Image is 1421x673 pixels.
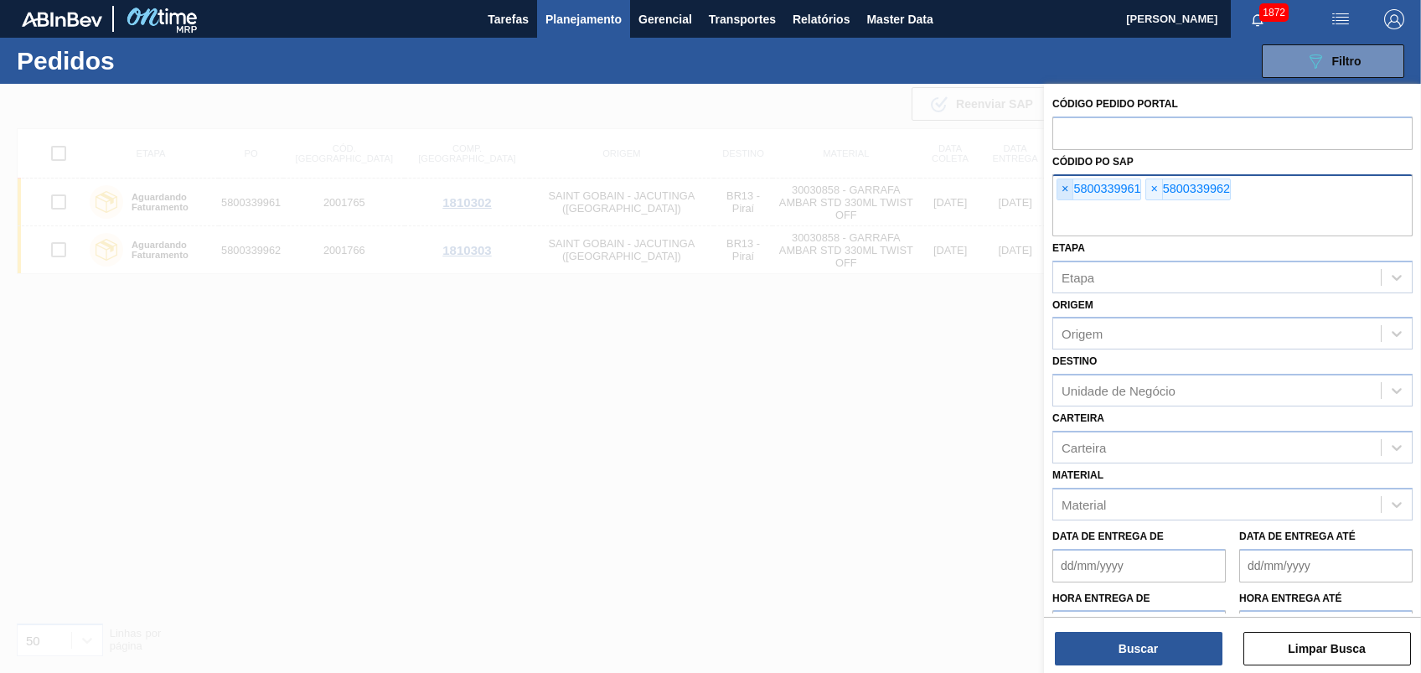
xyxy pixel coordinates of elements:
[22,12,102,27] img: TNhmsLtSVTkK8tSr43FrP2fwEKptu5GPRR3wAAAABJRU5ErkJggg==
[1052,355,1097,367] label: Destino
[1239,531,1356,542] label: Data de Entrega até
[1239,587,1413,611] label: Hora entrega até
[1259,3,1289,22] span: 1872
[1062,384,1176,398] div: Unidade de Negócio
[1062,440,1106,454] div: Carteira
[1331,9,1351,29] img: userActions
[638,9,692,29] span: Gerencial
[1384,9,1404,29] img: Logout
[1052,469,1103,481] label: Material
[1052,242,1085,254] label: Etapa
[1062,327,1103,341] div: Origem
[17,51,262,70] h1: Pedidos
[1052,98,1178,110] label: Código Pedido Portal
[1057,179,1141,200] div: 5800339961
[1052,412,1104,424] label: Carteira
[545,9,622,29] span: Planejamento
[1052,587,1226,611] label: Hora entrega de
[866,9,933,29] span: Master Data
[1332,54,1362,68] span: Filtro
[709,9,776,29] span: Transportes
[1239,549,1413,582] input: dd/mm/yyyy
[1052,549,1226,582] input: dd/mm/yyyy
[1145,179,1230,200] div: 5800339962
[1052,531,1164,542] label: Data de Entrega de
[1057,179,1073,199] span: ×
[1062,270,1094,284] div: Etapa
[488,9,529,29] span: Tarefas
[1052,299,1093,311] label: Origem
[1062,497,1106,511] div: Material
[1146,179,1162,199] span: ×
[793,9,850,29] span: Relatórios
[1231,8,1284,31] button: Notificações
[1262,44,1404,78] button: Filtro
[1052,156,1134,168] label: Códido PO SAP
